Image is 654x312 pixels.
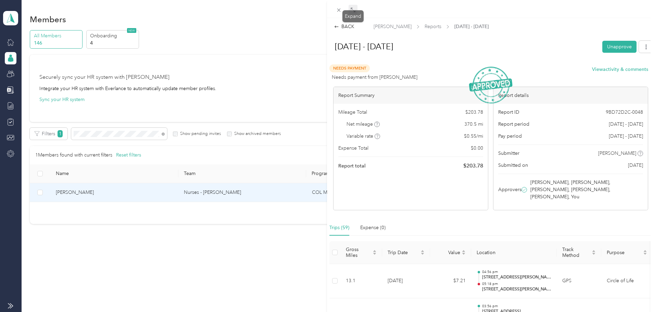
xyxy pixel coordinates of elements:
td: 13.1 [340,264,382,298]
span: Pay period [498,133,522,140]
button: Viewactivity & comments [592,66,648,73]
p: [STREET_ADDRESS][PERSON_NAME] [482,274,551,280]
span: Trip Date [388,250,419,255]
span: Gross Miles [346,247,371,258]
span: caret-down [420,252,425,256]
th: Trip Date [382,241,430,264]
div: BACK [334,23,354,30]
span: Expense Total [338,145,368,152]
td: [DATE] [382,264,430,298]
span: [DATE] - [DATE] [609,121,643,128]
div: Report Summary [334,87,488,104]
span: $ 0.00 [471,145,483,152]
span: [DATE] - [DATE] [609,133,643,140]
div: Expense (0) [360,224,386,232]
span: $ 0.55 / mi [464,133,483,140]
span: Reports [425,23,441,30]
span: $ 203.78 [463,162,483,170]
th: Location [471,241,557,264]
span: [DATE] [628,162,643,169]
span: Net mileage [347,121,380,128]
span: Submitted on [498,162,528,169]
button: Unapprove [602,41,637,53]
td: Circle of Life [601,264,653,298]
span: [DATE] - [DATE] [454,23,489,30]
p: 04:56 pm [482,270,551,274]
p: 03:56 pm [482,304,551,309]
span: Value [436,250,460,255]
span: [PERSON_NAME] [374,23,412,30]
img: ApprovedStamp [469,67,512,103]
th: Gross Miles [340,241,382,264]
span: caret-up [462,249,466,253]
span: 9BD72D2C-0048 [606,109,643,116]
span: caret-up [420,249,425,253]
div: Trips (59) [329,224,349,232]
th: Value [430,241,471,264]
td: $7.21 [430,264,471,298]
span: caret-up [373,249,377,253]
span: Needs payment from [PERSON_NAME] [332,74,417,81]
div: Expand [342,10,364,22]
h1: Sep 14 - 27, 2025 [328,38,598,55]
iframe: Everlance-gr Chat Button Frame [616,274,654,312]
td: GPS [557,264,601,298]
span: caret-down [462,252,466,256]
span: caret-down [373,252,377,256]
span: caret-up [643,249,647,253]
div: Report details [493,87,648,104]
span: Track Method [562,247,590,258]
span: Report total [338,162,366,170]
span: Report ID [498,109,519,116]
span: caret-up [592,249,596,253]
span: Report period [498,121,529,128]
p: 05:18 pm [482,282,551,286]
th: Purpose [601,241,653,264]
p: [STREET_ADDRESS][PERSON_NAME] [482,286,551,292]
span: 370.5 mi [464,121,483,128]
span: Purpose [607,250,642,255]
span: Variable rate [347,133,380,140]
span: caret-down [592,252,596,256]
span: Submitter [498,150,519,157]
span: Approvers [498,186,521,193]
th: Track Method [557,241,601,264]
span: [PERSON_NAME] [598,150,636,157]
span: caret-down [643,252,647,256]
span: $ 203.78 [465,109,483,116]
span: Needs Payment [329,64,370,72]
span: [PERSON_NAME], [PERSON_NAME], [PERSON_NAME], [PERSON_NAME], [PERSON_NAME], You [530,179,642,200]
span: Mileage Total [338,109,367,116]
